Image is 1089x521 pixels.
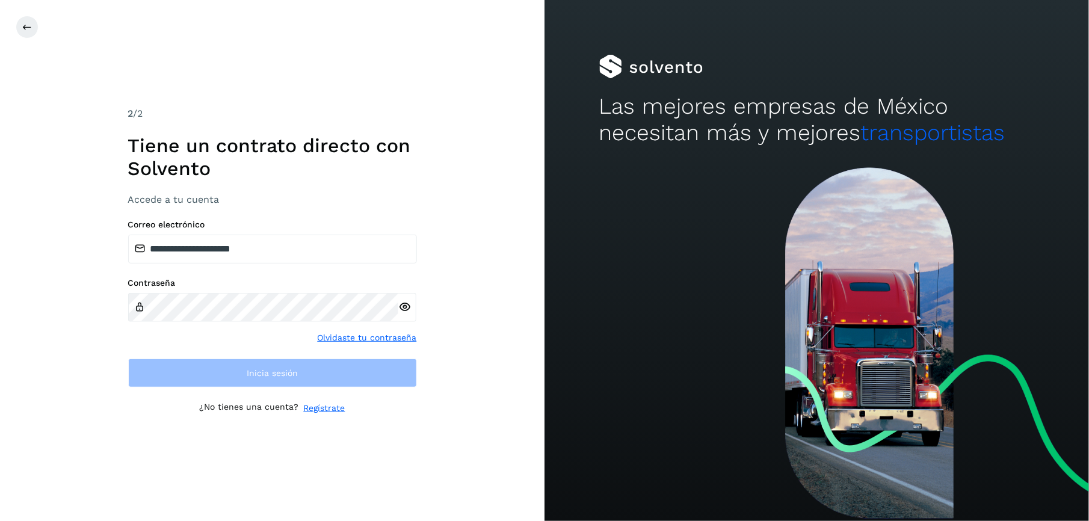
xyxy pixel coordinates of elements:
span: 2 [128,108,134,119]
label: Contraseña [128,278,417,288]
a: Regístrate [304,402,345,415]
h1: Tiene un contrato directo con Solvento [128,134,417,180]
span: transportistas [861,120,1005,146]
a: Olvidaste tu contraseña [318,331,417,344]
h3: Accede a tu cuenta [128,194,417,205]
button: Inicia sesión [128,359,417,387]
label: Correo electrónico [128,220,417,230]
div: /2 [128,106,417,121]
p: ¿No tienes una cuenta? [200,402,299,415]
span: Inicia sesión [247,369,298,377]
h2: Las mejores empresas de México necesitan más y mejores [599,93,1035,147]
